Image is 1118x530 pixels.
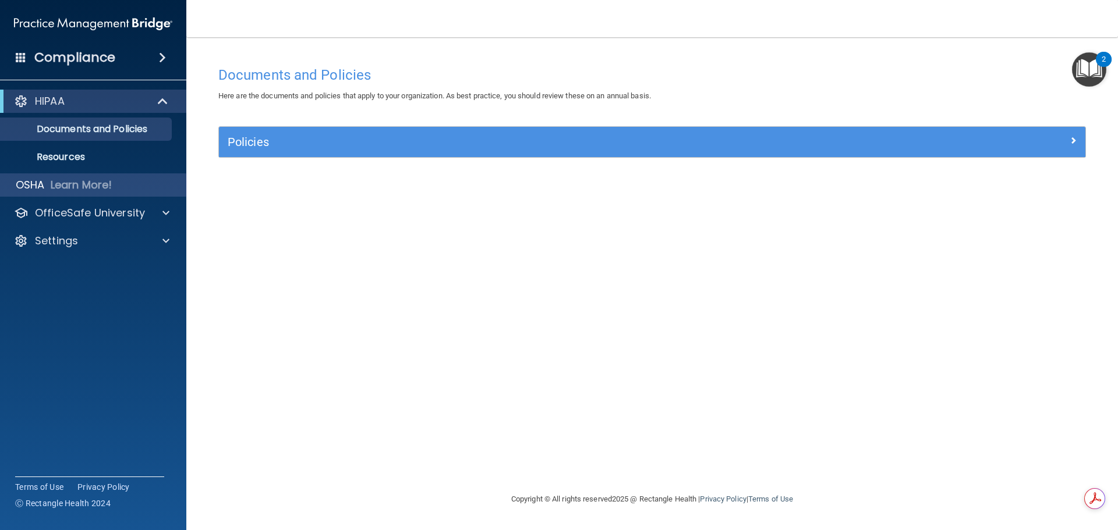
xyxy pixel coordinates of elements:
div: 2 [1102,59,1106,74]
button: Open Resource Center, 2 new notifications [1072,52,1106,87]
span: Here are the documents and policies that apply to your organization. As best practice, you should... [218,91,651,100]
h4: Compliance [34,49,115,66]
a: Privacy Policy [700,495,746,503]
a: HIPAA [14,94,169,108]
p: OSHA [16,178,45,192]
a: Settings [14,234,169,248]
img: PMB logo [14,12,172,35]
p: Resources [8,151,167,163]
div: Copyright © All rights reserved 2025 @ Rectangle Health | | [440,481,865,518]
p: Settings [35,234,78,248]
p: OfficeSafe University [35,206,145,220]
p: HIPAA [35,94,65,108]
p: Documents and Policies [8,123,167,135]
a: OfficeSafe University [14,206,169,220]
h4: Documents and Policies [218,67,1086,83]
a: Terms of Use [748,495,793,503]
h5: Policies [228,136,860,148]
a: Privacy Policy [77,481,130,493]
span: Ⓒ Rectangle Health 2024 [15,497,111,509]
p: Learn More! [51,178,112,192]
a: Policies [228,133,1077,151]
a: Terms of Use [15,481,63,493]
